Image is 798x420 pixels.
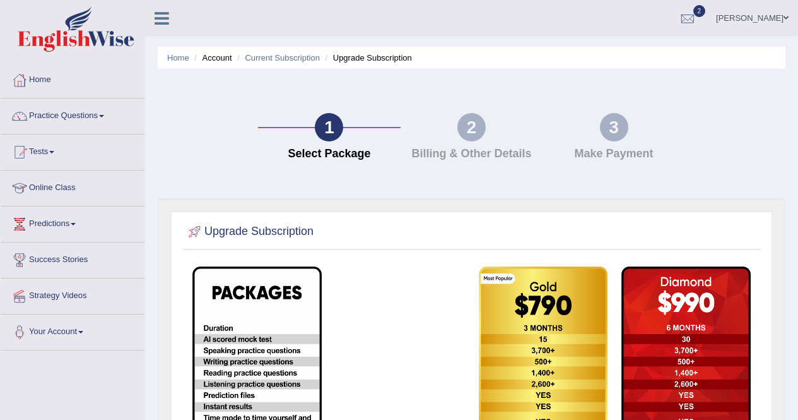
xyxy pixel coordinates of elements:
[1,279,144,310] a: Strategy Videos
[1,99,144,130] a: Practice Questions
[1,135,144,166] a: Tests
[600,113,628,141] div: 3
[1,207,144,238] a: Predictions
[191,52,232,64] li: Account
[167,53,189,63] a: Home
[549,148,679,160] h4: Make Payment
[264,148,394,160] h4: Select Package
[322,52,412,64] li: Upgrade Subscription
[1,243,144,274] a: Success Stories
[245,53,320,63] a: Current Subscription
[1,315,144,346] a: Your Account
[457,113,486,141] div: 2
[407,148,537,160] h4: Billing & Other Details
[1,63,144,94] a: Home
[315,113,343,141] div: 1
[693,5,706,17] span: 2
[1,171,144,202] a: Online Class
[185,222,314,241] h2: Upgrade Subscription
